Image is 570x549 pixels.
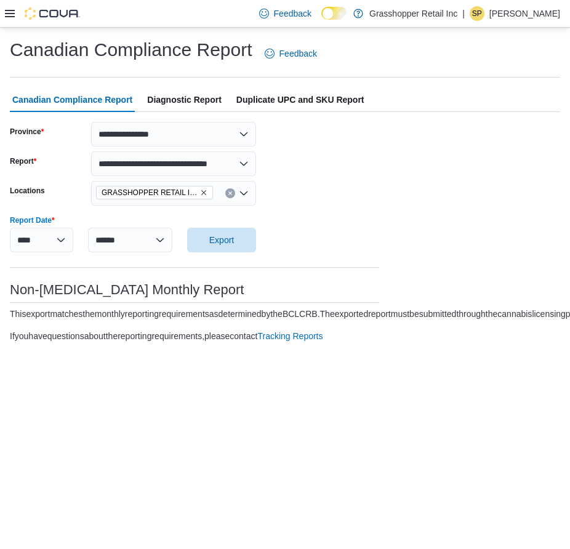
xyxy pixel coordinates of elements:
[260,41,322,66] a: Feedback
[10,186,45,196] label: Locations
[10,330,323,342] div: If you have questions about the reporting requirements, please contact
[200,189,207,196] button: Remove GRASSHOPPER RETAIL INC - Downtown from selection in this group
[462,6,465,21] p: |
[369,6,457,21] p: Grasshopper Retail Inc
[472,6,482,21] span: SP
[254,1,316,26] a: Feedback
[147,87,222,112] span: Diagnostic Report
[25,7,80,20] img: Cova
[96,186,213,199] span: GRASSHOPPER RETAIL INC - Downtown
[10,38,252,62] h1: Canadian Compliance Report
[321,7,347,20] input: Dark Mode
[10,215,55,225] label: Report Date
[209,234,234,246] span: Export
[102,186,198,199] span: GRASSHOPPER RETAIL INC - Downtown
[470,6,484,21] div: Sandy Przysieny
[279,47,317,60] span: Feedback
[10,283,379,297] h3: Non-[MEDICAL_DATA] Monthly Report
[239,188,249,198] button: Open list of options
[257,331,323,341] a: Tracking Reports
[225,188,235,198] button: Clear input
[236,87,364,112] span: Duplicate UPC and SKU Report
[10,127,44,137] label: Province
[489,6,560,21] p: [PERSON_NAME]
[187,228,256,252] button: Export
[274,7,311,20] span: Feedback
[10,156,36,166] label: Report
[12,87,132,112] span: Canadian Compliance Report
